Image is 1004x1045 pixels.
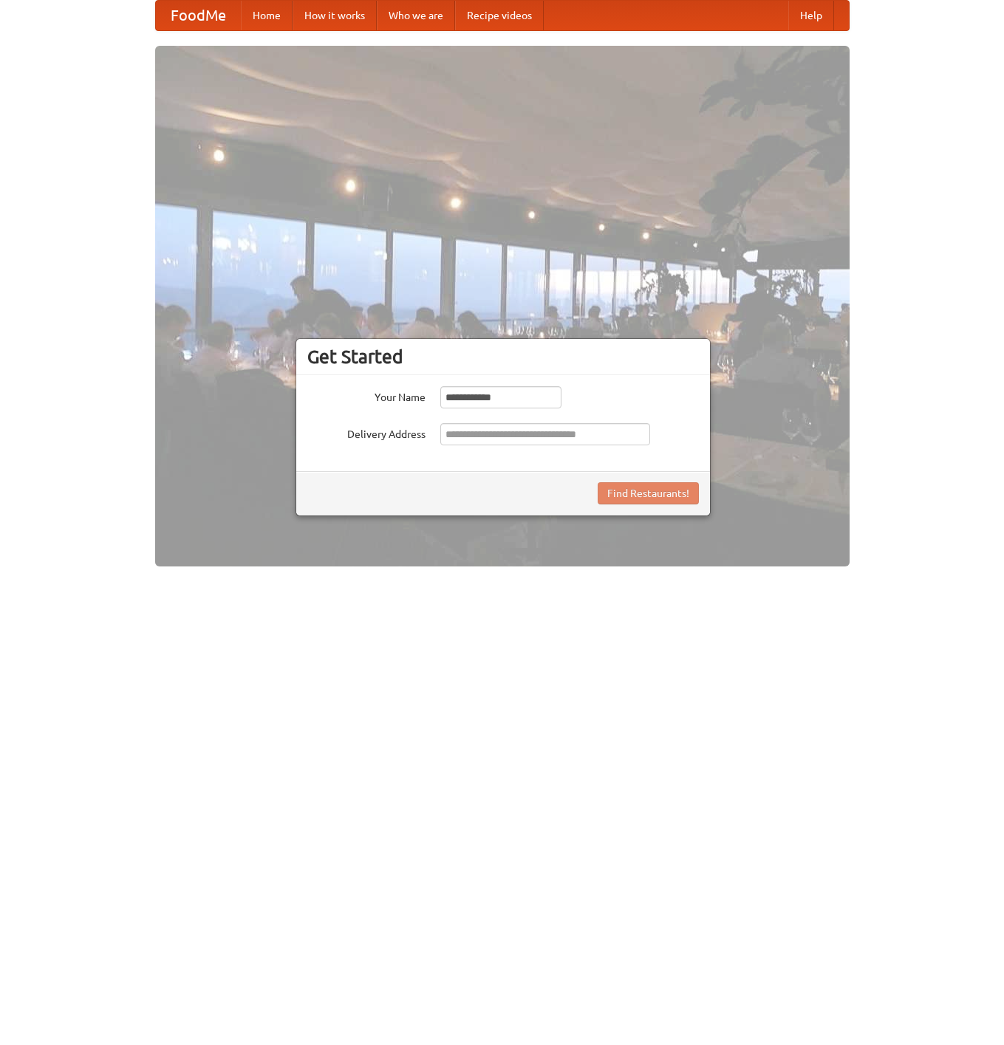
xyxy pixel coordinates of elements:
[788,1,834,30] a: Help
[377,1,455,30] a: Who we are
[307,423,426,442] label: Delivery Address
[307,386,426,405] label: Your Name
[156,1,241,30] a: FoodMe
[307,346,699,368] h3: Get Started
[241,1,293,30] a: Home
[293,1,377,30] a: How it works
[598,482,699,504] button: Find Restaurants!
[455,1,544,30] a: Recipe videos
